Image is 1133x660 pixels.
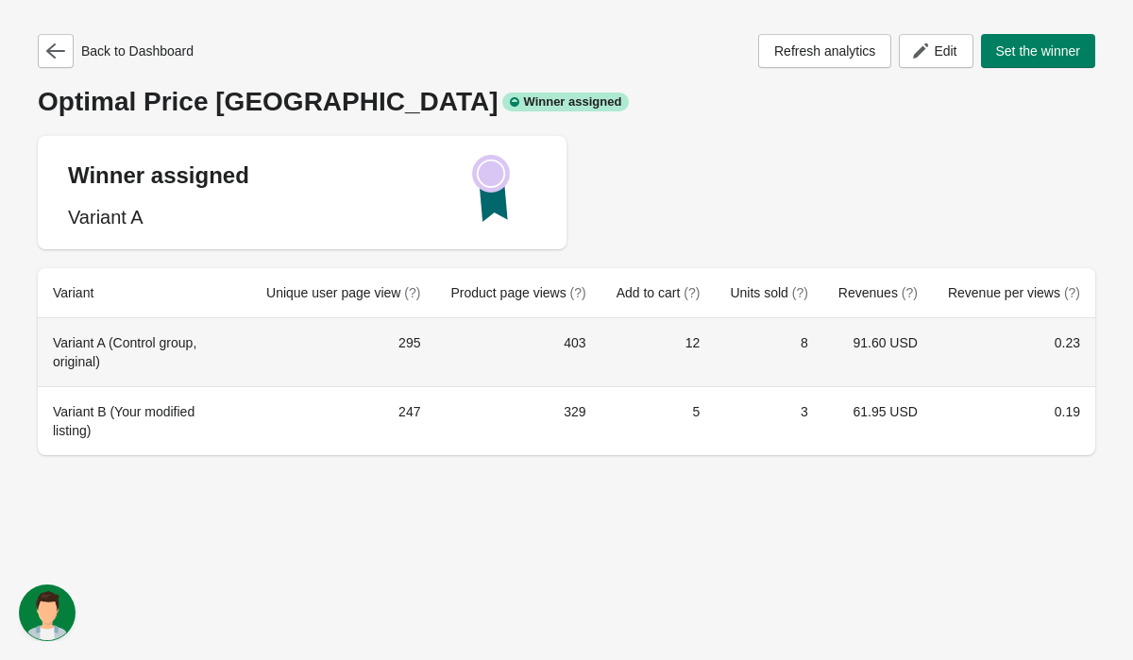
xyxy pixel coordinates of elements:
[601,386,716,455] td: 5
[53,402,236,440] div: Variant B (Your modified listing)
[502,93,629,111] div: Winner assigned
[404,285,420,300] span: (?)
[933,318,1095,386] td: 0.23
[570,285,586,300] span: (?)
[715,318,822,386] td: 8
[792,285,808,300] span: (?)
[617,285,701,300] span: Add to cart
[435,386,600,455] td: 329
[934,43,956,59] span: Edit
[933,386,1095,455] td: 0.19
[38,34,194,68] div: Back to Dashboard
[981,34,1096,68] button: Set the winner
[68,162,249,188] strong: Winner assigned
[823,386,933,455] td: 61.95 USD
[823,318,933,386] td: 91.60 USD
[450,285,585,300] span: Product page views
[758,34,891,68] button: Refresh analytics
[996,43,1081,59] span: Set the winner
[902,285,918,300] span: (?)
[251,318,435,386] td: 295
[774,43,875,59] span: Refresh analytics
[38,268,251,318] th: Variant
[715,386,822,455] td: 3
[19,584,79,641] iframe: chat widget
[38,87,1095,117] div: Optimal Price [GEOGRAPHIC_DATA]
[435,318,600,386] td: 403
[251,386,435,455] td: 247
[948,285,1080,300] span: Revenue per views
[684,285,700,300] span: (?)
[266,285,420,300] span: Unique user page view
[899,34,972,68] button: Edit
[730,285,807,300] span: Units sold
[472,155,510,222] img: Winner
[1064,285,1080,300] span: (?)
[601,318,716,386] td: 12
[53,333,236,371] div: Variant A (Control group, original)
[838,285,918,300] span: Revenues
[68,207,144,228] span: Variant A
